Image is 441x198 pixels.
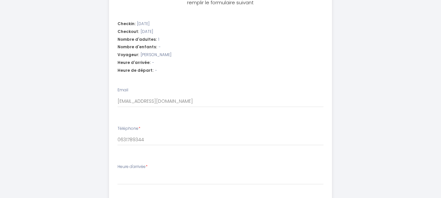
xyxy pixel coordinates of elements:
span: - [152,60,154,66]
span: Checkout: [118,29,139,35]
span: Heure d'arrivée: [118,60,150,66]
label: Email [118,87,128,93]
span: [DATE] [137,21,150,27]
span: [PERSON_NAME] [141,52,171,58]
label: Téléphone [118,126,140,132]
span: Nombre d'adultes: [118,37,157,43]
span: Nombre d'enfants: [118,44,157,50]
span: Voyageur: [118,52,139,58]
span: - [155,68,157,74]
span: - [159,44,161,50]
span: [DATE] [141,29,153,35]
span: Heure de départ: [118,68,153,74]
span: Checkin: [118,21,135,27]
span: 1 [158,37,159,43]
label: Heure d'arrivée [118,164,148,170]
